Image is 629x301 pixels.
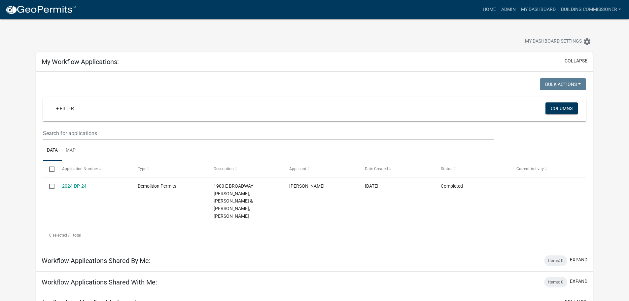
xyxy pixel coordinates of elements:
[520,35,596,48] button: My Dashboard Settingssettings
[525,38,582,46] span: My Dashboard Settings
[62,183,87,189] a: 2024-DP-24
[545,102,578,114] button: Columns
[138,167,146,171] span: Type
[435,161,510,177] datatable-header-cell: Status
[583,38,591,46] i: settings
[518,3,558,16] a: My Dashboard
[565,57,587,64] button: collapse
[516,167,544,171] span: Current Activity
[540,78,586,90] button: Bulk Actions
[131,161,207,177] datatable-header-cell: Type
[441,183,463,189] span: Completed
[544,277,567,287] div: Items: 0
[214,167,234,171] span: Description
[56,161,131,177] datatable-header-cell: Application Number
[441,167,452,171] span: Status
[43,161,55,177] datatable-header-cell: Select
[43,140,62,161] a: Data
[51,102,79,114] a: + Filter
[499,3,518,16] a: Admin
[289,167,306,171] span: Applicant
[289,183,325,189] span: Rob Rennewanz
[510,161,586,177] datatable-header-cell: Current Activity
[480,3,499,16] a: Home
[42,58,119,66] h5: My Workflow Applications:
[62,167,98,171] span: Application Number
[544,255,567,266] div: Items: 0
[36,72,593,250] div: collapse
[49,233,70,238] span: 0 selected /
[365,183,378,189] span: 02/15/2024
[570,256,587,263] button: expand
[62,140,80,161] a: Map
[214,183,253,219] span: 1900 E BROADWAY Bautista, Jose M Ramirez & Cortes, Jose E Ramirez
[570,278,587,285] button: expand
[43,227,586,244] div: 1 total
[207,161,283,177] datatable-header-cell: Description
[359,161,434,177] datatable-header-cell: Date Created
[283,161,359,177] datatable-header-cell: Applicant
[42,257,151,265] h5: Workflow Applications Shared By Me:
[365,167,388,171] span: Date Created
[43,127,494,140] input: Search for applications
[138,183,176,189] span: Demolition Permits
[42,278,157,286] h5: Workflow Applications Shared With Me:
[558,3,624,16] a: Building Commissioner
